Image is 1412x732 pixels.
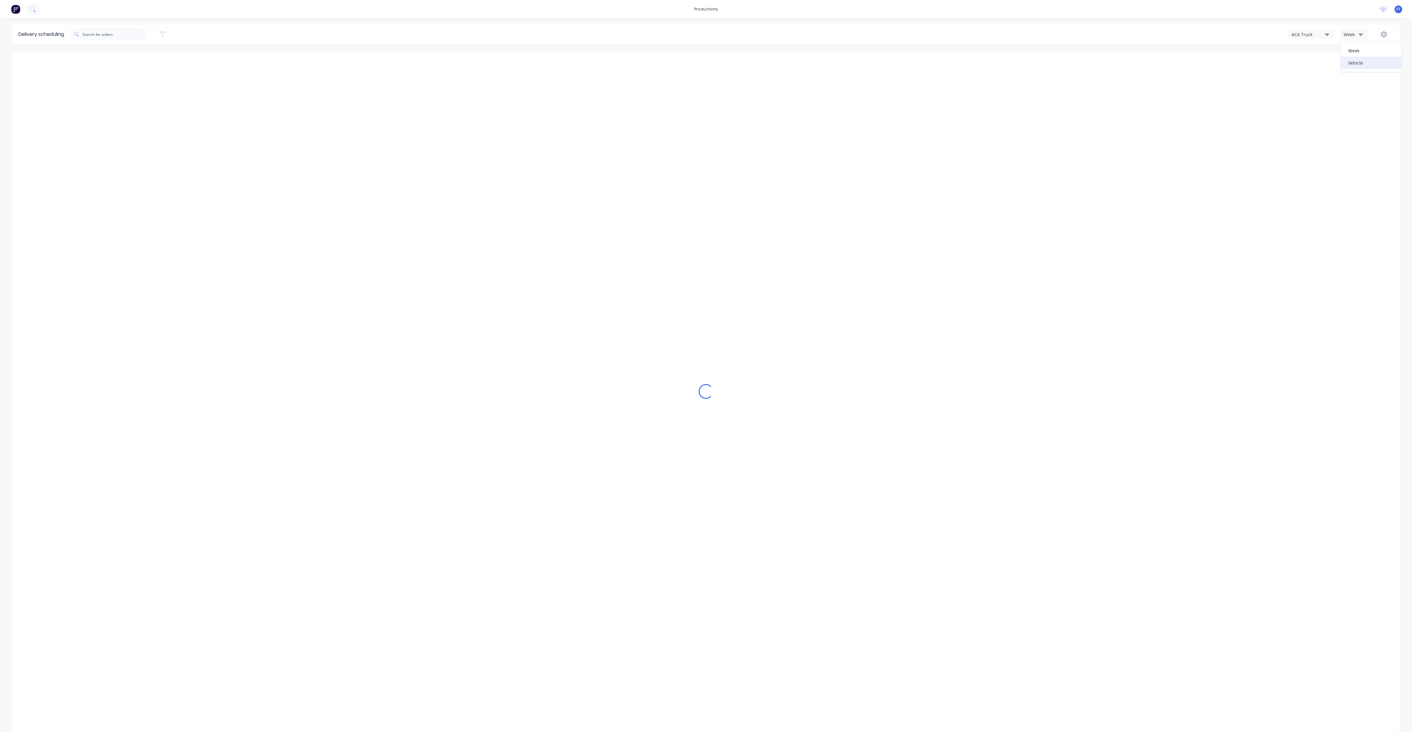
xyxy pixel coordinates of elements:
button: ACA Truck [1288,30,1334,39]
button: Week [1340,29,1368,40]
div: ACA Truck [1292,31,1325,38]
div: Week [1344,31,1361,38]
div: Vehicle [1341,57,1401,69]
div: Week [1341,44,1401,57]
div: Delivery scheduling [12,25,70,44]
input: Search for orders [82,28,147,40]
span: F1 [1396,6,1400,12]
div: productivity [691,5,721,14]
img: Factory [11,5,20,14]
